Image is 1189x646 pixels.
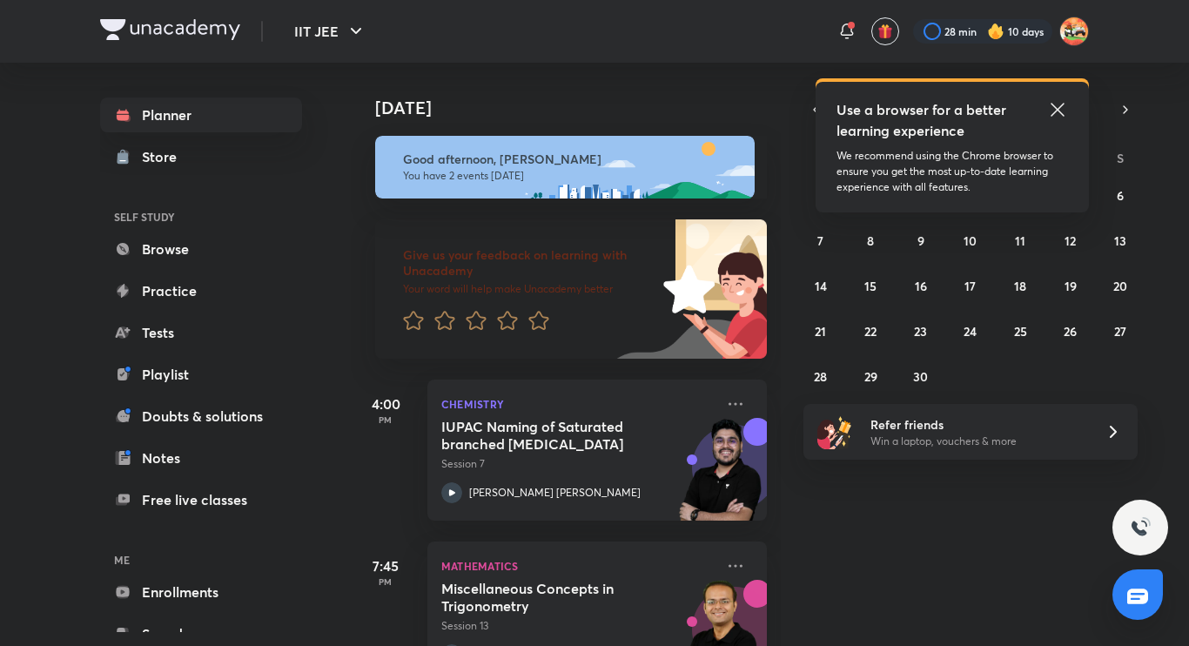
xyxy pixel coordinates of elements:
p: Win a laptop, vouchers & more [870,434,1085,449]
a: Planner [100,98,302,132]
abbr: September 9, 2025 [917,232,924,249]
abbr: September 12, 2025 [1065,232,1076,249]
button: avatar [871,17,899,45]
a: Tests [100,315,302,350]
abbr: September 11, 2025 [1015,232,1025,249]
div: Store [142,146,187,167]
h5: IUPAC Naming of Saturated branched Hydrocarbons [441,418,658,453]
abbr: September 16, 2025 [915,278,927,294]
h6: Refer friends [870,415,1085,434]
img: avatar [877,24,893,39]
button: IIT JEE [284,14,377,49]
button: September 25, 2025 [1006,317,1034,345]
button: September 18, 2025 [1006,272,1034,299]
a: Doubts & solutions [100,399,302,434]
p: Chemistry [441,394,715,414]
button: September 24, 2025 [957,317,984,345]
abbr: September 23, 2025 [914,323,927,340]
abbr: September 6, 2025 [1117,187,1124,204]
a: Company Logo [100,19,240,44]
p: PM [351,414,420,425]
h4: [DATE] [375,98,784,118]
abbr: September 24, 2025 [964,323,977,340]
abbr: September 17, 2025 [964,278,976,294]
a: Free live classes [100,482,302,517]
abbr: September 29, 2025 [864,368,877,385]
abbr: September 26, 2025 [1064,323,1077,340]
img: streak [987,23,1004,40]
abbr: September 10, 2025 [964,232,977,249]
abbr: September 28, 2025 [814,368,827,385]
h5: Miscellaneous Concepts in Trigonometry [441,580,658,615]
abbr: September 8, 2025 [867,232,874,249]
a: Browse [100,232,302,266]
button: September 22, 2025 [856,317,884,345]
abbr: September 22, 2025 [864,323,877,340]
button: September 29, 2025 [856,362,884,390]
abbr: September 21, 2025 [815,323,826,340]
button: September 8, 2025 [856,226,884,254]
img: Company Logo [100,19,240,40]
img: referral [817,414,852,449]
p: Session 13 [441,618,715,634]
img: ttu [1130,517,1151,538]
abbr: September 25, 2025 [1014,323,1027,340]
p: Mathematics [441,555,715,576]
abbr: September 27, 2025 [1114,323,1126,340]
a: Store [100,139,302,174]
h6: Give us your feedback on learning with Unacademy [403,247,657,279]
abbr: September 14, 2025 [815,278,827,294]
button: September 16, 2025 [907,272,935,299]
button: September 17, 2025 [957,272,984,299]
img: afternoon [375,136,755,199]
abbr: September 30, 2025 [913,368,928,385]
p: [PERSON_NAME] [PERSON_NAME] [469,485,641,501]
button: September 27, 2025 [1106,317,1134,345]
h5: 4:00 [351,394,420,414]
a: Enrollments [100,575,302,609]
button: September 9, 2025 [907,226,935,254]
h6: ME [100,545,302,575]
abbr: September 19, 2025 [1065,278,1077,294]
button: September 7, 2025 [807,226,835,254]
button: September 20, 2025 [1106,272,1134,299]
abbr: September 13, 2025 [1114,232,1126,249]
h5: Use a browser for a better learning experience [836,99,1010,141]
button: September 13, 2025 [1106,226,1134,254]
h5: 7:45 [351,555,420,576]
button: September 19, 2025 [1057,272,1085,299]
button: September 10, 2025 [957,226,984,254]
img: Aniket Kumar Barnwal [1059,17,1089,46]
a: Playlist [100,357,302,392]
abbr: Saturday [1117,150,1124,166]
button: September 12, 2025 [1057,226,1085,254]
h6: SELF STUDY [100,202,302,232]
p: Your word will help make Unacademy better [403,282,657,296]
button: September 6, 2025 [1106,181,1134,209]
img: unacademy [671,418,767,538]
p: We recommend using the Chrome browser to ensure you get the most up-to-date learning experience w... [836,148,1068,195]
button: September 30, 2025 [907,362,935,390]
a: Practice [100,273,302,308]
p: PM [351,576,420,587]
abbr: September 7, 2025 [817,232,823,249]
a: Notes [100,441,302,475]
abbr: September 20, 2025 [1113,278,1127,294]
button: September 23, 2025 [907,317,935,345]
button: September 26, 2025 [1057,317,1085,345]
h6: Good afternoon, [PERSON_NAME] [403,151,739,167]
abbr: September 15, 2025 [864,278,877,294]
abbr: September 18, 2025 [1014,278,1026,294]
button: September 14, 2025 [807,272,835,299]
button: September 21, 2025 [807,317,835,345]
button: September 11, 2025 [1006,226,1034,254]
p: Session 7 [441,456,715,472]
button: September 15, 2025 [856,272,884,299]
p: You have 2 events [DATE] [403,169,739,183]
button: September 28, 2025 [807,362,835,390]
img: feedback_image [604,219,767,359]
